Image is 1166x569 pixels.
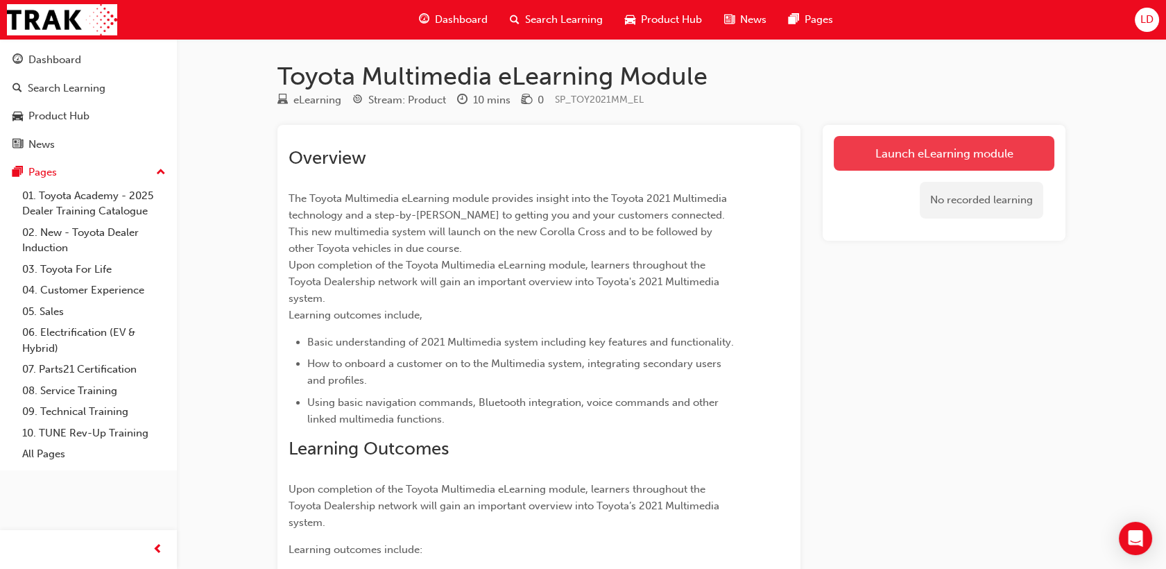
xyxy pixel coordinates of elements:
[17,322,171,359] a: 06. Electrification (EV & Hybrid)
[625,11,635,28] span: car-icon
[1119,522,1152,555] div: Open Intercom Messenger
[307,396,721,425] span: Using basic navigation commands, Bluetooth integration, voice commands and other linked multimedi...
[525,12,603,28] span: Search Learning
[17,259,171,280] a: 03. Toyota For Life
[522,92,544,109] div: Price
[6,47,171,73] a: Dashboard
[17,222,171,259] a: 02. New - Toyota Dealer Induction
[538,92,544,108] div: 0
[17,301,171,323] a: 05. Sales
[289,147,366,169] span: Overview
[289,438,449,459] span: Learning Outcomes
[17,280,171,301] a: 04. Customer Experience
[614,6,713,34] a: car-iconProduct Hub
[352,92,446,109] div: Stream
[1135,8,1159,32] button: LD
[499,6,614,34] a: search-iconSearch Learning
[17,380,171,402] a: 08. Service Training
[12,110,23,123] span: car-icon
[6,132,171,158] a: News
[12,139,23,151] span: news-icon
[277,92,341,109] div: Type
[293,92,341,108] div: eLearning
[17,423,171,444] a: 10. TUNE Rev-Up Training
[510,11,520,28] span: search-icon
[6,44,171,160] button: DashboardSearch LearningProduct HubNews
[6,103,171,129] a: Product Hub
[289,192,730,321] span: The Toyota Multimedia eLearning module provides insight into the Toyota 2021 Multimedia technolog...
[6,160,171,185] button: Pages
[307,336,734,348] span: Basic understanding of 2021 Multimedia system including key features and functionality.
[713,6,778,34] a: news-iconNews
[12,83,22,95] span: search-icon
[17,443,171,465] a: All Pages
[12,54,23,67] span: guage-icon
[368,92,446,108] div: Stream: Product
[277,94,288,107] span: learningResourceType_ELEARNING-icon
[408,6,499,34] a: guage-iconDashboard
[457,92,511,109] div: Duration
[289,543,422,556] span: Learning outcomes include:
[789,11,799,28] span: pages-icon
[473,92,511,108] div: 10 mins
[28,52,81,68] div: Dashboard
[724,11,735,28] span: news-icon
[352,94,363,107] span: target-icon
[805,12,833,28] span: Pages
[17,185,171,222] a: 01. Toyota Academy - 2025 Dealer Training Catalogue
[920,182,1043,219] div: No recorded learning
[17,359,171,380] a: 07. Parts21 Certification
[834,136,1054,171] a: Launch eLearning module
[419,11,429,28] span: guage-icon
[289,483,722,529] span: Upon completion of the Toyota Multimedia eLearning module, learners throughout the Toyota Dealers...
[778,6,844,34] a: pages-iconPages
[435,12,488,28] span: Dashboard
[277,61,1065,92] h1: Toyota Multimedia eLearning Module
[153,541,163,559] span: prev-icon
[156,164,166,182] span: up-icon
[1140,12,1154,28] span: LD
[555,94,644,105] span: Learning resource code
[28,137,55,153] div: News
[12,167,23,179] span: pages-icon
[7,4,117,35] img: Trak
[740,12,766,28] span: News
[17,401,171,423] a: 09. Technical Training
[457,94,468,107] span: clock-icon
[6,76,171,101] a: Search Learning
[641,12,702,28] span: Product Hub
[307,357,724,387] span: How to onboard a customer on to the Multimedia system, integrating secondary users and profiles.
[28,164,57,180] div: Pages
[28,80,105,96] div: Search Learning
[28,108,89,124] div: Product Hub
[522,94,532,107] span: money-icon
